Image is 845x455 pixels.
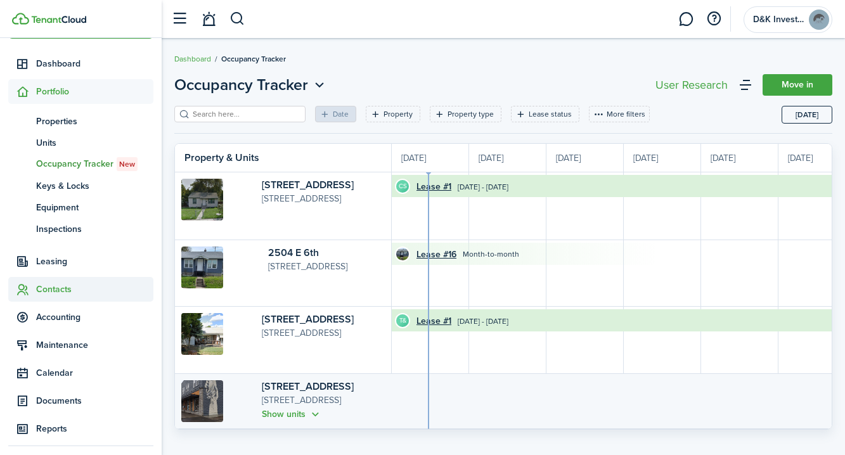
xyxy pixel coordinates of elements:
[8,153,153,175] a: Occupancy TrackerNew
[36,222,153,236] span: Inspections
[809,10,829,30] img: D&K Invest LLC
[36,311,153,324] span: Accounting
[416,314,451,328] a: Lease #1
[36,422,153,435] span: Reports
[652,76,731,94] button: User Research
[763,74,832,96] a: Move in
[36,283,153,296] span: Contacts
[703,8,725,30] button: Open resource center
[262,192,386,205] p: [STREET_ADDRESS]
[184,150,259,165] timeline-board-header-title: Property & Units
[190,108,301,120] input: Search here...
[268,245,319,260] a: 2504 E 6th
[655,79,728,91] div: User Research
[396,314,409,327] avatar-text: T&
[262,394,386,407] p: [STREET_ADDRESS]
[262,326,386,340] p: [STREET_ADDRESS]
[174,74,328,96] button: Occupancy Tracker
[392,144,469,172] div: [DATE]
[36,157,153,171] span: Occupancy Tracker
[36,57,153,70] span: Dashboard
[262,312,354,326] a: [STREET_ADDRESS]
[8,110,153,132] a: Properties
[174,53,211,65] a: Dashboard
[174,74,308,96] span: Occupancy Tracker
[36,85,153,98] span: Portfolio
[36,338,153,352] span: Maintenance
[782,106,832,124] button: Today
[12,13,29,25] img: TenantCloud
[262,177,354,192] a: [STREET_ADDRESS]
[8,218,153,240] a: Inspections
[416,180,451,193] a: Lease #1
[753,15,804,24] span: D&K Invest LLC
[36,136,153,150] span: Units
[546,144,624,172] div: [DATE]
[221,53,286,65] span: Occupancy Tracker
[119,158,135,170] span: New
[384,108,413,120] filter-tag-label: Property
[36,255,153,268] span: Leasing
[463,248,519,260] time: Month-to-month
[268,260,386,273] p: [STREET_ADDRESS]
[430,106,501,122] filter-tag: Open filter
[529,108,572,120] filter-tag-label: Lease status
[458,181,508,193] time: [DATE] - [DATE]
[167,7,191,31] button: Open sidebar
[36,201,153,214] span: Equipment
[181,313,223,355] img: Property avatar
[229,8,245,30] button: Search
[416,248,456,261] a: Lease #16
[366,106,420,122] filter-tag: Open filter
[396,248,409,260] img: Lemlem Dailey
[8,51,153,76] a: Dashboard
[174,74,328,96] button: Open menu
[469,144,546,172] div: [DATE]
[262,407,322,422] button: Show units
[36,179,153,193] span: Keys & Locks
[701,144,778,172] div: [DATE]
[31,16,86,23] img: TenantCloud
[36,115,153,128] span: Properties
[8,132,153,153] a: Units
[589,106,650,122] button: More filters
[197,3,221,35] a: Notifications
[8,175,153,196] a: Keys & Locks
[181,179,223,221] img: Property avatar
[624,144,701,172] div: [DATE]
[458,316,508,327] time: [DATE] - [DATE]
[511,106,579,122] filter-tag: Open filter
[36,366,153,380] span: Calendar
[8,416,153,441] a: Reports
[396,180,409,193] avatar-text: CS
[36,394,153,407] span: Documents
[181,247,223,288] img: Property avatar
[448,108,494,120] filter-tag-label: Property type
[8,196,153,218] a: Equipment
[674,3,698,35] a: Messaging
[262,379,354,394] a: [STREET_ADDRESS]
[181,380,223,422] img: Property avatar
